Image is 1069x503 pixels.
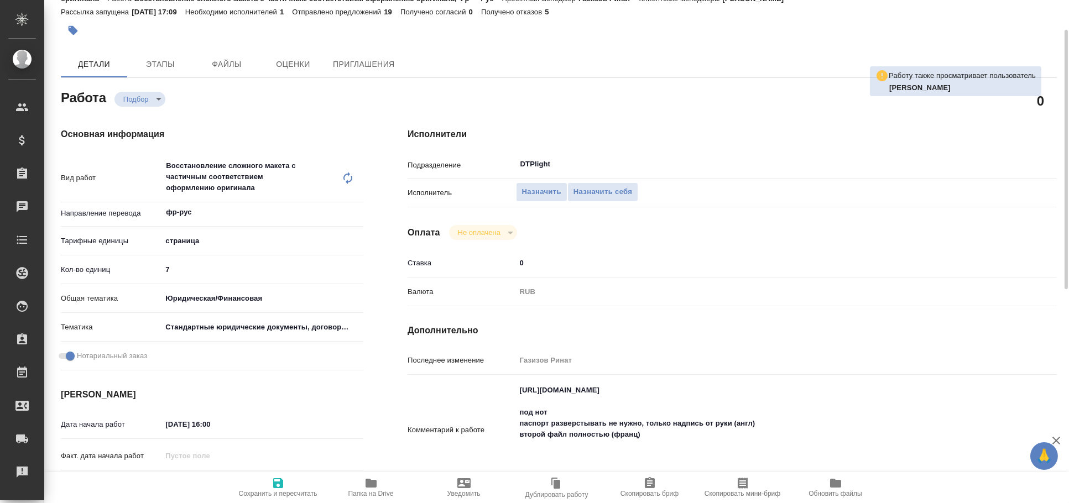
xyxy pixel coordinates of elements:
[889,83,951,92] b: [PERSON_NAME]
[161,318,363,337] div: Стандартные юридические документы, договоры, уставы
[573,186,632,198] span: Назначить себя
[61,18,85,43] button: Добавить тэг
[525,491,588,499] span: Дублировать работу
[61,264,161,275] p: Кол-во единиц
[161,289,363,308] div: Юридическая/Финансовая
[1030,442,1058,470] button: 🙏
[161,232,363,250] div: страница
[516,182,567,202] button: Назначить
[516,255,1003,271] input: ✎ Введи что-нибудь
[357,211,359,213] button: Open
[455,228,504,237] button: Не оплачена
[522,186,561,198] span: Назначить
[408,187,516,198] p: Исполнитель
[333,57,395,71] span: Приглашения
[1037,91,1044,110] h2: 0
[114,92,165,107] div: Подбор
[61,322,161,333] p: Тематика
[418,472,510,503] button: Уведомить
[61,419,161,430] p: Дата начала работ
[132,8,185,16] p: [DATE] 17:09
[449,225,517,240] div: Подбор
[408,128,1057,141] h4: Исполнители
[61,450,161,462] p: Факт. дата начала работ
[889,82,1036,93] p: Петрова Валерия
[545,8,557,16] p: 5
[61,293,161,304] p: Общая тематика
[348,490,394,497] span: Папка на Drive
[200,57,253,71] span: Файлы
[280,8,292,16] p: 1
[61,388,363,401] h4: [PERSON_NAME]
[603,472,696,503] button: Скопировать бриф
[789,472,882,503] button: Обновить файлы
[469,8,481,16] p: 0
[567,182,638,202] button: Назначить себя
[481,8,545,16] p: Получено отказов
[620,490,679,497] span: Скопировать бриф
[400,8,469,16] p: Получено согласий
[61,235,161,247] p: Тарифные единицы
[447,490,481,497] span: Уведомить
[185,8,280,16] p: Необходимо исполнителей
[61,8,132,16] p: Рассылка запущена
[809,490,862,497] span: Обновить файлы
[705,490,780,497] span: Скопировать мини-бриф
[325,472,418,503] button: Папка на Drive
[997,163,999,165] button: Open
[516,282,1003,301] div: RUB
[408,286,516,297] p: Валюта
[510,472,603,503] button: Дублировать работу
[516,352,1003,368] input: Пустое поле
[516,381,1003,477] textarea: [URL][DOMAIN_NAME] под нот паспорт разверстывать не нужно, только надпись от руки (англ) второй ф...
[408,355,516,366] p: Последнее изменение
[61,208,161,219] p: Направление перевода
[408,160,516,171] p: Подразделение
[267,57,320,71] span: Оценки
[384,8,400,16] p: 19
[77,350,147,361] span: Нотариальный заказ
[696,472,789,503] button: Скопировать мини-бриф
[161,448,258,464] input: Пустое поле
[408,226,440,239] h4: Оплата
[408,324,1057,337] h4: Дополнительно
[134,57,187,71] span: Этапы
[161,261,363,277] input: ✎ Введи что-нибудь
[61,172,161,184] p: Вид работ
[61,87,106,107] h2: Работа
[1035,444,1054,468] span: 🙏
[161,416,258,432] input: ✎ Введи что-нибудь
[67,57,121,71] span: Детали
[239,490,317,497] span: Сохранить и пересчитать
[61,128,363,141] h4: Основная информация
[120,95,152,104] button: Подбор
[408,425,516,436] p: Комментарий к работе
[408,258,516,269] p: Ставка
[232,472,325,503] button: Сохранить и пересчитать
[292,8,384,16] p: Отправлено предложений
